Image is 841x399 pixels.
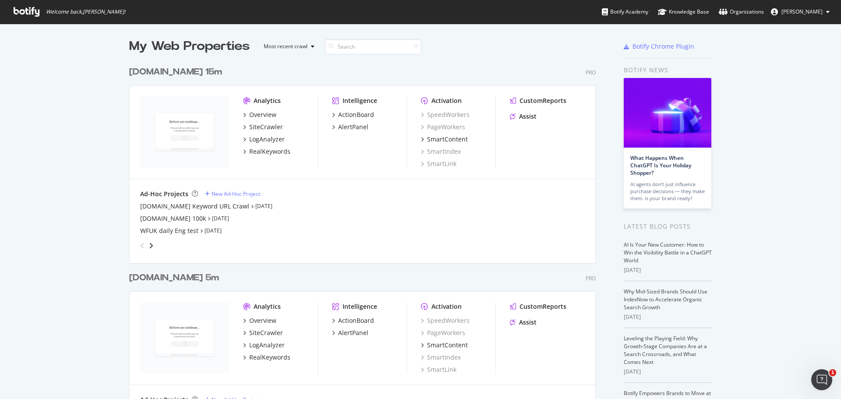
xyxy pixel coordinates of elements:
a: SpeedWorkers [421,316,470,325]
div: Botify Chrome Plugin [633,42,694,51]
a: [DATE] [255,202,272,210]
img: What Happens When ChatGPT Is Your Holiday Shopper? [624,78,711,148]
div: ActionBoard [338,316,374,325]
a: SpeedWorkers [421,110,470,119]
div: SiteCrawler [249,328,283,337]
a: LogAnalyzer [243,341,285,350]
a: Assist [510,112,537,121]
div: Ad-Hoc Projects [140,190,188,198]
a: Leveling the Playing Field: Why Growth-Stage Companies Are at a Search Crossroads, and What Comes... [624,335,707,366]
img: www.wayfair.co.uk [140,96,229,167]
div: Assist [519,318,537,327]
div: [DATE] [624,368,712,376]
a: [DOMAIN_NAME] Keyword URL Crawl [140,202,249,211]
a: [DOMAIN_NAME] 100k [140,214,206,223]
a: CustomReports [510,96,566,105]
a: ActionBoard [332,316,374,325]
a: Botify Chrome Plugin [624,42,694,51]
div: Botify news [624,65,712,75]
a: SmartIndex [421,353,461,362]
span: 1 [829,369,836,376]
div: RealKeywords [249,353,290,362]
span: Harry Hji kakou [781,8,823,15]
a: SmartContent [421,135,468,144]
a: [DOMAIN_NAME] 5m [129,272,223,284]
div: [DOMAIN_NAME] 5m [129,272,219,284]
a: Why Mid-Sized Brands Should Use IndexNow to Accelerate Organic Search Growth [624,288,707,311]
button: Most recent crawl [257,39,318,53]
a: LogAnalyzer [243,135,285,144]
a: PageWorkers [421,328,465,337]
img: www.jossandmain.com [140,302,229,373]
div: Knowledge Base [658,7,709,16]
div: CustomReports [519,96,566,105]
a: SiteCrawler [243,123,283,131]
input: Search [325,39,421,54]
a: Overview [243,316,276,325]
div: AlertPanel [338,328,368,337]
div: RealKeywords [249,147,290,156]
div: LogAnalyzer [249,341,285,350]
div: Organizations [719,7,764,16]
div: SmartContent [427,135,468,144]
a: Overview [243,110,276,119]
span: Welcome back, [PERSON_NAME] ! [46,8,125,15]
div: Activation [431,96,462,105]
button: [PERSON_NAME] [764,5,837,19]
div: SmartContent [427,341,468,350]
a: SmartContent [421,341,468,350]
a: SiteCrawler [243,328,283,337]
div: My Web Properties [129,38,250,55]
div: New Ad-Hoc Project [212,190,260,198]
a: SmartLink [421,365,456,374]
div: Assist [519,112,537,121]
a: New Ad-Hoc Project [205,190,260,198]
a: What Happens When ChatGPT Is Your Holiday Shopper? [630,154,691,177]
a: WFUK daily Eng test [140,226,198,235]
div: LogAnalyzer [249,135,285,144]
div: Intelligence [343,302,377,311]
a: AlertPanel [332,328,368,337]
div: AlertPanel [338,123,368,131]
a: RealKeywords [243,353,290,362]
div: AI agents don’t just influence purchase decisions — they make them. Is your brand ready? [630,181,705,202]
a: AlertPanel [332,123,368,131]
div: Overview [249,110,276,119]
div: Overview [249,316,276,325]
div: [DATE] [624,266,712,274]
a: SmartIndex [421,147,461,156]
a: ActionBoard [332,110,374,119]
iframe: Intercom live chat [811,369,832,390]
div: Analytics [254,96,281,105]
div: Activation [431,302,462,311]
div: angle-right [148,241,154,250]
div: Analytics [254,302,281,311]
a: [DOMAIN_NAME] 15m [129,66,226,78]
a: [DATE] [205,227,222,234]
div: ActionBoard [338,110,374,119]
div: SiteCrawler [249,123,283,131]
div: Botify Academy [602,7,648,16]
a: SmartLink [421,159,456,168]
div: Latest Blog Posts [624,222,712,231]
div: CustomReports [519,302,566,311]
a: AI Is Your New Customer: How to Win the Visibility Battle in a ChatGPT World [624,241,712,264]
a: CustomReports [510,302,566,311]
div: Pro [586,69,596,76]
div: angle-left [137,239,148,253]
div: [DOMAIN_NAME] 15m [129,66,222,78]
div: Intelligence [343,96,377,105]
a: PageWorkers [421,123,465,131]
div: [DATE] [624,313,712,321]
